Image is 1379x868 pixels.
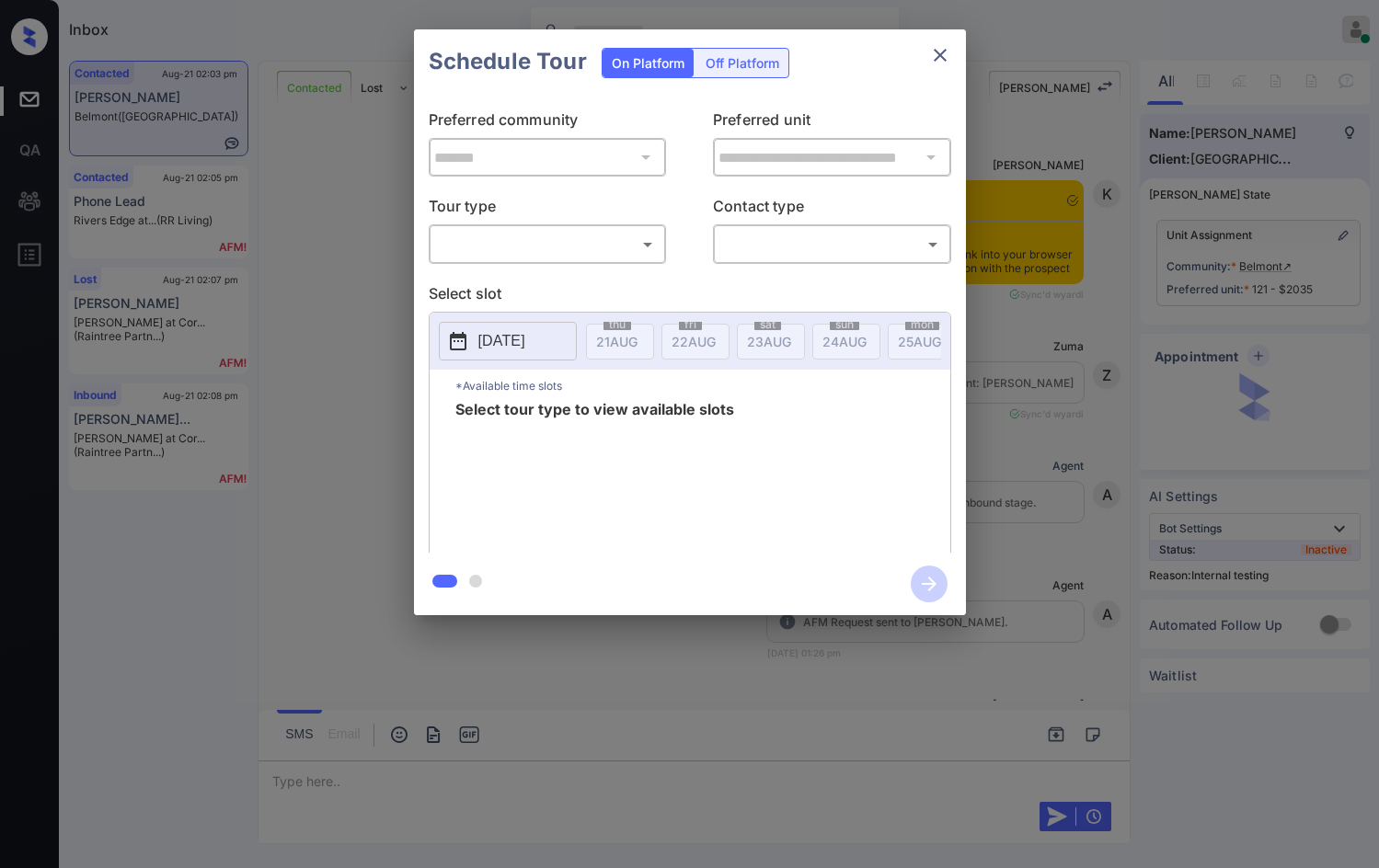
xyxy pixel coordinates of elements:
[478,330,525,352] p: [DATE]
[414,29,602,94] h2: Schedule Tour
[429,108,667,138] p: Preferred community
[455,402,734,549] span: Select tour type to view available slots
[429,195,667,224] p: Tour type
[439,322,577,360] button: [DATE]
[429,282,951,312] p: Select slot
[922,37,959,74] button: close
[713,195,951,224] p: Contact type
[455,370,950,402] p: *Available time slots
[603,49,694,77] div: On Platform
[696,49,788,77] div: Off Platform
[713,108,951,138] p: Preferred unit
